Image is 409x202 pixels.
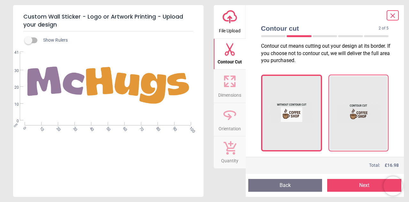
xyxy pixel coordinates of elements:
span: 30 [72,126,76,130]
button: Quantity [214,136,246,168]
span: 20 [55,126,59,130]
span: 20 [7,85,19,90]
span: Orientation [219,123,241,132]
iframe: Brevo live chat [383,176,403,196]
span: Contour cut [261,24,379,33]
button: Back [248,179,322,192]
span: 10 [7,102,19,107]
span: Contour Cut [218,56,242,65]
button: Next [327,179,401,192]
span: 80 [155,126,159,130]
button: Orientation [214,103,246,136]
span: £ [385,162,399,169]
span: Quantity [221,155,238,164]
span: File Upload [219,25,241,34]
div: Total: [260,162,399,169]
h5: Custom Wall Sticker - Logo or Artwork Printing - Upload your design [23,10,193,31]
button: Dimensions [214,69,246,103]
span: 40 [88,126,92,130]
span: 0 [22,126,26,130]
span: 50 [105,126,109,130]
span: 41 [7,50,19,55]
img: Without contour cut [270,81,313,145]
span: 30 [7,68,19,74]
span: 2 of 5 [379,26,389,31]
span: 16.98 [387,163,399,168]
button: Contour Cut [214,39,246,69]
span: 90 [171,126,175,130]
span: 0 [7,118,19,124]
button: File Upload [214,5,246,38]
span: Dimensions [218,89,241,99]
div: Show Rulers [28,36,204,44]
span: cm [12,122,18,128]
img: With contour cut [337,81,381,145]
span: 70 [138,126,142,130]
span: 10 [38,126,42,130]
span: 100 [188,126,192,130]
p: Contour cut means cutting out your design at its border. If you choose not to contour cut, we wil... [261,43,394,64]
span: 60 [121,126,126,130]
